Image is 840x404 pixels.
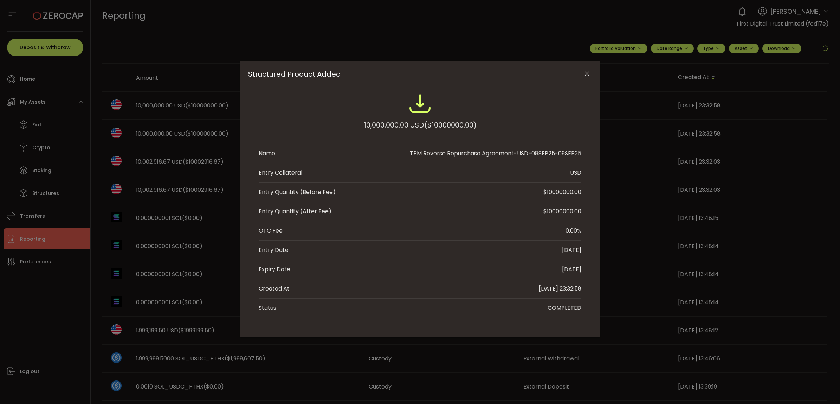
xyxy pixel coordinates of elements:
[581,68,593,80] button: Close
[240,61,600,337] div: Structured Product Added
[259,169,302,177] div: Entry Collateral
[259,285,290,293] div: Created At
[259,188,336,196] div: Entry Quantity (Before Fee)
[548,304,581,312] div: COMPLETED
[562,246,581,254] div: [DATE]
[543,188,581,196] div: $10000000.00
[566,227,581,235] div: 0.00%
[539,285,581,293] div: [DATE] 23:32:58
[259,149,275,158] div: Name
[410,149,581,158] div: TPM Reverse Repurchase Agreement-USD-08SEP25-09SEP25
[543,207,581,216] div: $10000000.00
[805,370,840,404] iframe: Chat Widget
[259,304,276,312] div: Status
[259,265,290,274] div: Expiry Date
[424,119,477,131] span: ($10000000.00)
[248,70,557,78] span: Structured Product Added
[259,227,283,235] div: OTC Fee
[364,119,477,131] div: 10,000,000.00 USD
[570,169,581,177] div: USD
[259,246,289,254] div: Entry Date
[259,207,331,216] div: Entry Quantity (After Fee)
[562,265,581,274] div: [DATE]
